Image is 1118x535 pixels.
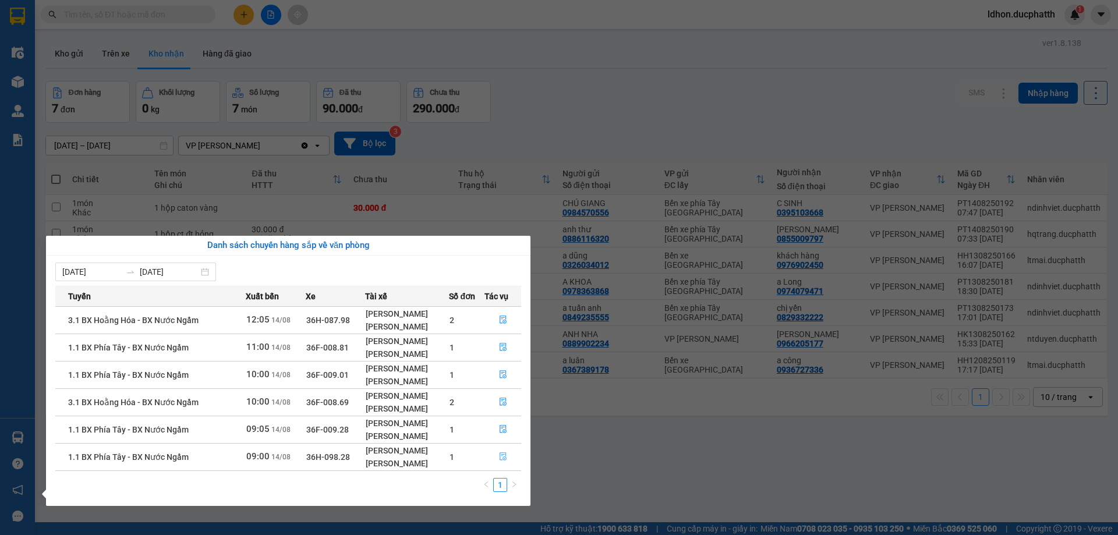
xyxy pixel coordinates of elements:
[499,452,507,462] span: file-done
[246,290,279,303] span: Xuất bến
[140,265,199,278] input: Đến ngày
[507,478,521,492] button: right
[507,478,521,492] li: Next Page
[479,478,493,492] button: left
[366,375,448,388] div: [PERSON_NAME]
[479,478,493,492] li: Previous Page
[499,425,507,434] span: file-done
[450,398,454,407] span: 2
[450,425,454,434] span: 1
[366,457,448,470] div: [PERSON_NAME]
[499,316,507,325] span: file-done
[62,265,121,278] input: Từ ngày
[306,425,349,434] span: 36F-009.28
[450,316,454,325] span: 2
[485,338,521,357] button: file-done
[493,478,507,492] li: 1
[246,342,270,352] span: 11:00
[306,290,316,303] span: Xe
[485,366,521,384] button: file-done
[366,444,448,457] div: [PERSON_NAME]
[450,370,454,380] span: 1
[306,343,349,352] span: 36F-008.81
[485,420,521,439] button: file-done
[366,335,448,348] div: [PERSON_NAME]
[68,452,189,462] span: 1.1 BX Phía Tây - BX Nước Ngầm
[271,343,291,352] span: 14/08
[511,481,518,488] span: right
[246,396,270,407] span: 10:00
[126,267,135,277] span: to
[306,398,349,407] span: 36F-008.69
[366,320,448,333] div: [PERSON_NAME]
[366,430,448,442] div: [PERSON_NAME]
[499,343,507,352] span: file-done
[485,393,521,412] button: file-done
[499,398,507,407] span: file-done
[68,290,91,303] span: Tuyến
[68,370,189,380] span: 1.1 BX Phía Tây - BX Nước Ngầm
[271,398,291,406] span: 14/08
[366,389,448,402] div: [PERSON_NAME]
[366,402,448,415] div: [PERSON_NAME]
[494,479,507,491] a: 1
[366,362,448,375] div: [PERSON_NAME]
[68,398,199,407] span: 3.1 BX Hoằng Hóa - BX Nước Ngầm
[271,371,291,379] span: 14/08
[366,417,448,430] div: [PERSON_NAME]
[126,267,135,277] span: swap-right
[484,290,508,303] span: Tác vụ
[485,448,521,466] button: file-done
[499,370,507,380] span: file-done
[450,343,454,352] span: 1
[306,452,350,462] span: 36H-098.28
[449,290,475,303] span: Số đơn
[483,481,490,488] span: left
[306,316,350,325] span: 36H-087.98
[271,426,291,434] span: 14/08
[68,425,189,434] span: 1.1 BX Phía Tây - BX Nước Ngầm
[365,290,387,303] span: Tài xế
[271,316,291,324] span: 14/08
[450,452,454,462] span: 1
[485,311,521,329] button: file-done
[246,451,270,462] span: 09:00
[68,316,199,325] span: 3.1 BX Hoằng Hóa - BX Nước Ngầm
[246,424,270,434] span: 09:05
[246,369,270,380] span: 10:00
[306,370,349,380] span: 36F-009.01
[271,453,291,461] span: 14/08
[246,314,270,325] span: 12:05
[68,343,189,352] span: 1.1 BX Phía Tây - BX Nước Ngầm
[366,307,448,320] div: [PERSON_NAME]
[366,348,448,360] div: [PERSON_NAME]
[55,239,521,253] div: Danh sách chuyến hàng sắp về văn phòng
